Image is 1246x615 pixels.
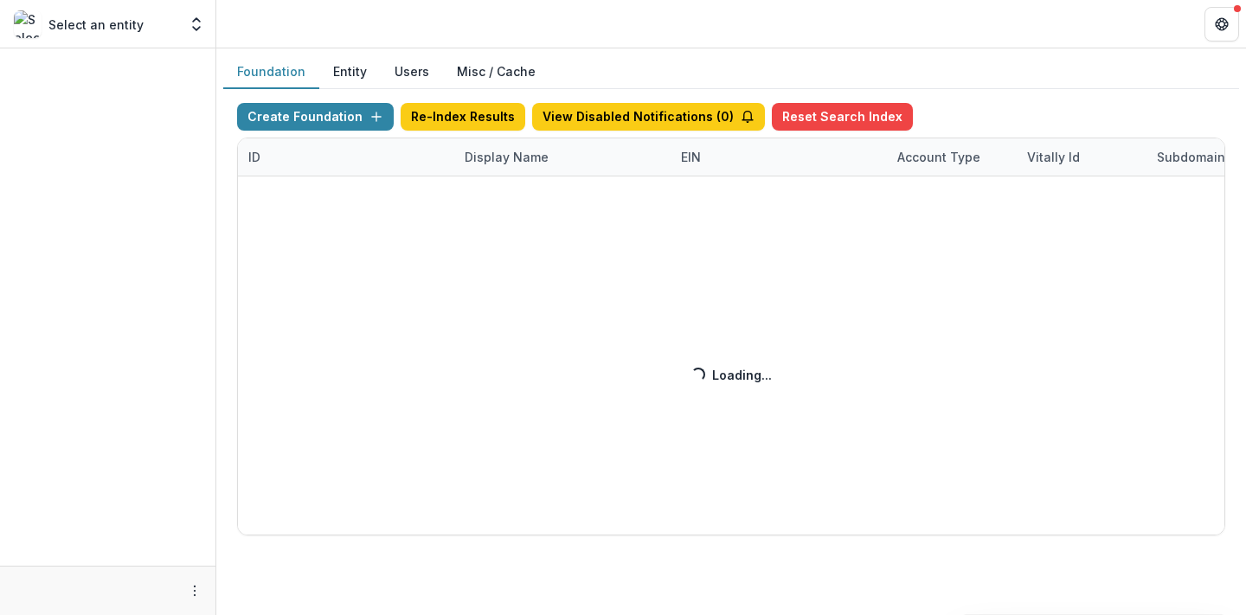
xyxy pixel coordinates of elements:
img: Select an entity [14,10,42,38]
button: Misc / Cache [443,55,549,89]
p: Select an entity [48,16,144,34]
button: More [184,580,205,601]
button: Foundation [223,55,319,89]
button: Open entity switcher [184,7,209,42]
button: Users [381,55,443,89]
button: Entity [319,55,381,89]
button: Get Help [1204,7,1239,42]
